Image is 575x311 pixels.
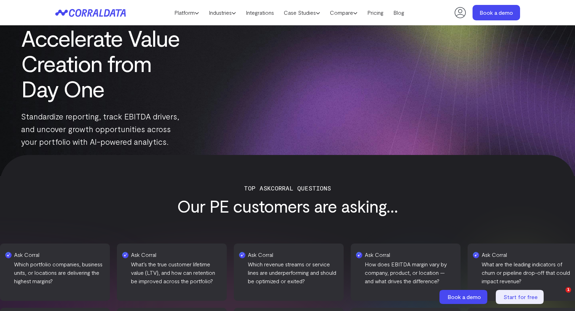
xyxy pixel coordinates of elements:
[59,196,517,215] h3: Our PE customers are asking...
[244,260,333,285] p: Which revenue streams or service lines are underperforming and should be optimized or exited?
[279,7,325,18] a: Case Studies
[127,260,216,285] p: What’s the true customer lifetime value (LTV), and how can retention be improved across the portf...
[361,260,450,285] p: How does EBITDA margin vary by company, product, or location — and what drives the difference?
[388,7,409,18] a: Blog
[439,290,489,304] a: Book a demo
[362,7,388,18] a: Pricing
[21,110,184,148] p: Standardize reporting, track EBITDA drivers, and uncover growth opportunities across your portfol...
[11,260,99,285] p: Which portfolio companies, business units, or locations are delivering the highest margins?
[496,290,545,304] a: Start for free
[325,7,362,18] a: Compare
[244,251,333,259] h4: Ask Corral
[478,251,567,259] h4: Ask Corral
[11,251,99,259] h4: Ask Corral
[448,293,481,300] span: Book a demo
[551,287,568,304] iframe: Intercom live chat
[565,287,571,293] span: 1
[473,5,520,20] a: Book a demo
[127,251,216,259] h4: Ask Corral
[204,7,241,18] a: Industries
[478,260,567,285] p: What are the leading indicators of churn or pipeline drop-off that could impact revenue?
[504,293,538,300] span: Start for free
[169,7,204,18] a: Platform
[361,251,450,259] h4: Ask Corral
[21,25,184,101] h1: Accelerate Value Creation from Day One
[241,7,279,18] a: Integrations
[59,183,517,193] p: Top AskCorral Questions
